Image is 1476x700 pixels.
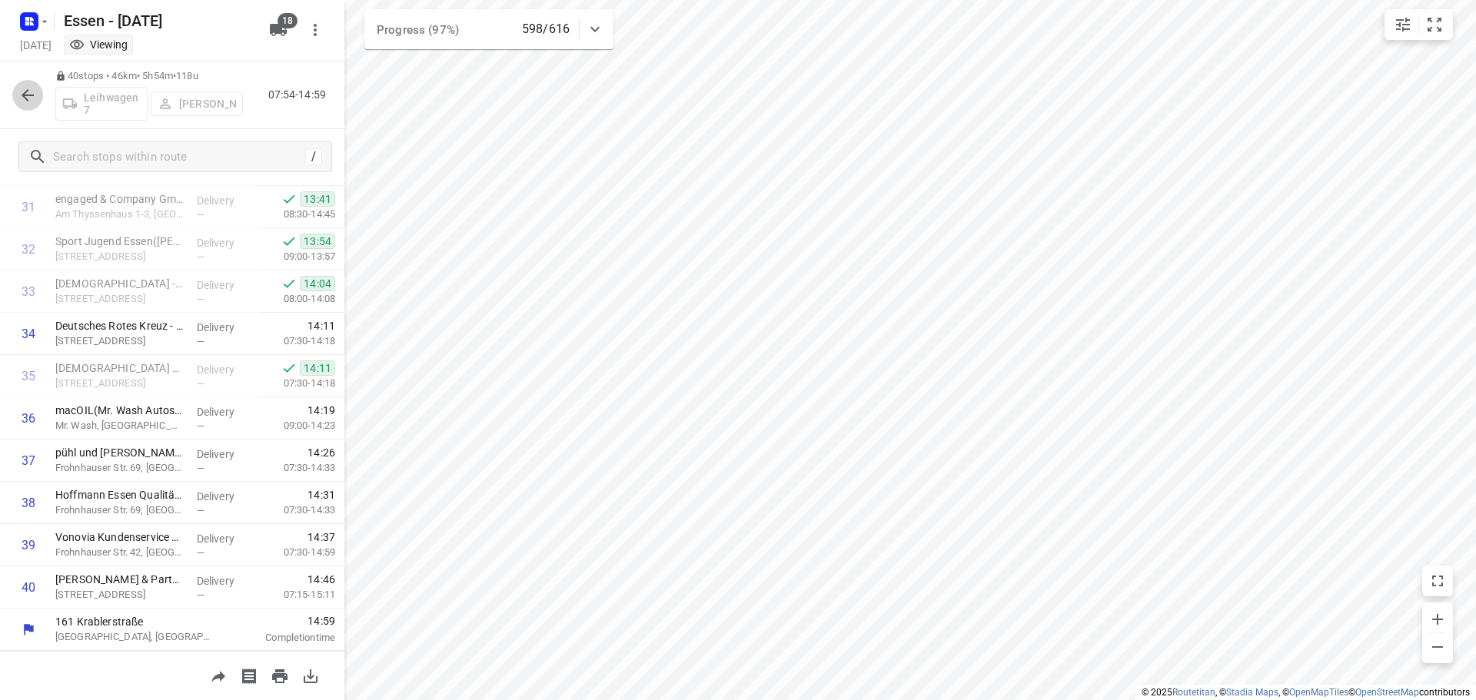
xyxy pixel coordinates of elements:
[259,418,335,433] p: 09:00-14:23
[55,487,184,503] p: Hoffmann Essen Qualitätswerkzeuge GmbH(Stefanie Heinen)
[55,529,184,545] p: Vonovia Kundenservice GmbH(Karina Schlusen)
[55,572,184,587] p: Moser Götze & Partner Patentanwälte mbB(Allgemein info@)
[55,318,184,333] p: Deutsches Rotes Kreuz - Hachestr. 70(Malte-Bo Lueg)
[55,234,184,249] p: Sport Jugend Essen(Burkhard Schröder)
[197,209,204,221] span: —
[55,376,184,391] p: [STREET_ADDRESS]
[1355,687,1419,698] a: OpenStreetMap
[22,538,35,552] div: 39
[259,545,335,560] p: 07:30-14:59
[55,191,184,207] p: engaged & Company GmbH(Ossendorf)
[268,87,332,103] p: 07:54-14:59
[377,23,459,37] span: Progress (97%)
[234,668,264,682] span: Print shipping labels
[55,69,243,84] p: 40 stops • 46km • 5h54m
[55,545,184,560] p: Frohnhauser Str. 42, Essen
[259,503,335,518] p: 07:30-14:33
[1388,9,1418,40] button: Map settings
[55,460,184,476] p: Frohnhauser Str. 69, Essen
[197,547,204,559] span: —
[22,369,35,383] div: 35
[300,234,335,249] span: 13:54
[55,360,184,376] p: Deutsches Rotes Kreuz Kreisverband Essen e.V. - Hachestr. 72(Malte-Bo Lueg)
[259,460,335,476] p: 07:30-14:33
[1142,687,1470,698] li: © 2025 , © , © © contributors
[307,318,335,333] span: 14:11
[300,360,335,376] span: 14:11
[176,70,198,81] span: 118u
[22,242,35,257] div: 32
[55,403,184,418] p: macOIL(Mr. Wash Autoservice AG)
[53,145,305,169] input: Search stops within route
[1172,687,1215,698] a: Routetitan
[55,276,184,291] p: Deutsches Rotes Kreuz - Kreisverband Essen e.V. - Maxstr. 64(Matthäus Bannasch)
[22,580,35,595] div: 40
[55,291,184,307] p: [STREET_ADDRESS]
[1226,687,1278,698] a: Stadia Maps
[307,487,335,503] span: 14:31
[259,376,335,391] p: 07:30-14:18
[22,327,35,341] div: 34
[197,420,204,432] span: —
[55,614,215,629] p: 161 Krablerstraße
[305,148,322,165] div: /
[197,251,204,263] span: —
[281,191,297,207] svg: Done
[22,284,35,299] div: 33
[259,207,335,222] p: 08:30-14:45
[197,235,254,250] p: Delivery
[307,529,335,545] span: 14:37
[22,496,35,510] div: 38
[55,503,184,518] p: Frohnhauser Str. 69, Essen
[307,403,335,418] span: 14:19
[22,411,35,426] div: 36
[1419,9,1450,40] button: Fit zoom
[173,70,176,81] span: •
[281,276,297,291] svg: Done
[197,446,254,462] p: Delivery
[281,234,297,249] svg: Done
[55,418,184,433] p: Mr. Wash, [GEOGRAPHIC_DATA]
[197,505,204,516] span: —
[55,333,184,349] p: [STREET_ADDRESS]
[364,9,613,49] div: Progress (97%)598/616
[55,587,184,602] p: Paul-Klinger-Straße 9, Essen
[22,453,35,468] div: 37
[69,37,128,52] div: You are currently in view mode. To make any changes, go to edit project.
[197,294,204,305] span: —
[197,336,204,347] span: —
[197,573,254,589] p: Delivery
[300,276,335,291] span: 14:04
[263,15,294,45] button: 18
[264,668,295,682] span: Print route
[278,13,298,28] span: 18
[197,277,254,293] p: Delivery
[197,362,254,377] p: Delivery
[259,291,335,307] p: 08:00-14:08
[307,445,335,460] span: 14:26
[522,20,570,38] p: 598/616
[55,445,184,460] p: pühl und becker Beratende Ingenieure PartmbB(Gerhard Pühl)
[234,613,335,629] span: 14:59
[197,320,254,335] p: Delivery
[281,360,297,376] svg: Done
[1385,9,1453,40] div: small contained button group
[259,249,335,264] p: 09:00-13:57
[300,191,335,207] span: 13:41
[307,572,335,587] span: 14:46
[197,531,254,546] p: Delivery
[300,15,331,45] button: More
[197,589,204,601] span: —
[55,249,184,264] p: [STREET_ADDRESS]
[259,333,335,349] p: 07:30-14:18
[197,378,204,390] span: —
[295,668,326,682] span: Download route
[197,193,254,208] p: Delivery
[203,668,234,682] span: Share route
[259,587,335,602] p: 07:15-15:11
[55,629,215,645] p: [GEOGRAPHIC_DATA], [GEOGRAPHIC_DATA]
[234,630,335,645] p: Completion time
[197,404,254,420] p: Delivery
[55,207,184,222] p: Am Thyssenhaus 1-3, Essen
[22,200,35,214] div: 31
